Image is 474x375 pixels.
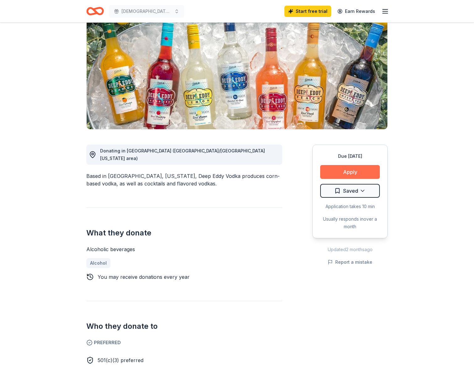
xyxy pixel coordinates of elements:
button: [DEMOGRAPHIC_DATA] Meanies USXBL Tournament [109,5,184,18]
div: Updated 2 months ago [312,246,388,253]
div: Usually responds in over a month [320,215,380,230]
h2: Who they donate to [86,321,282,331]
div: Application takes 10 min [320,203,380,210]
a: Home [86,4,104,19]
img: Image for Deep Eddy Vodka [87,9,387,129]
span: 501(c)(3) preferred [98,357,143,363]
span: Donating in [GEOGRAPHIC_DATA] ([GEOGRAPHIC_DATA]/[GEOGRAPHIC_DATA][US_STATE] area) [100,148,265,161]
button: Saved [320,184,380,198]
a: Start free trial [284,6,331,17]
span: Saved [343,187,358,195]
a: Alcohol [86,258,110,268]
div: Alcoholic beverages [86,245,282,253]
button: Apply [320,165,380,179]
div: Based in [GEOGRAPHIC_DATA], [US_STATE], Deep Eddy Vodka produces corn-based vodka, as well as coc... [86,172,282,187]
button: Report a mistake [328,258,372,266]
span: Preferred [86,339,282,346]
div: You may receive donations every year [98,273,190,281]
a: Earn Rewards [334,6,379,17]
div: Due [DATE] [320,152,380,160]
span: [DEMOGRAPHIC_DATA] Meanies USXBL Tournament [121,8,172,15]
h2: What they donate [86,228,282,238]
